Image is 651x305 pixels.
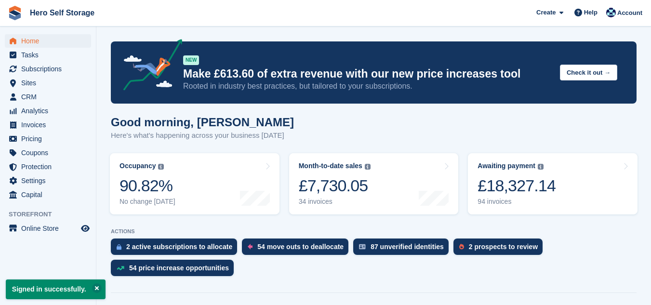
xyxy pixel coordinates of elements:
[257,243,344,251] div: 54 move outs to deallocate
[111,239,242,260] a: 2 active subscriptions to allocate
[299,176,371,196] div: £7,730.05
[21,48,79,62] span: Tasks
[8,6,22,20] img: stora-icon-8386f47178a22dfd0bd8f6a31ec36ba5ce8667c1dd55bd0f319d3a0aa187defe.svg
[129,264,229,272] div: 54 price increase opportunities
[478,176,556,196] div: £18,327.14
[299,162,362,170] div: Month-to-date sales
[5,104,91,118] a: menu
[183,67,552,81] p: Make £613.60 of extra revenue with our new price increases tool
[299,198,371,206] div: 34 invoices
[21,132,79,146] span: Pricing
[459,244,464,250] img: prospect-51fa495bee0391a8d652442698ab0144808aea92771e9ea1ae160a38d050c398.svg
[111,130,294,141] p: Here's what's happening across your business [DATE]
[248,244,252,250] img: move_outs_to_deallocate_icon-f764333ba52eb49d3ac5e1228854f67142a1ed5810a6f6cc68b1a99e826820c5.svg
[21,118,79,132] span: Invoices
[371,243,444,251] div: 87 unverified identities
[478,198,556,206] div: 94 invoices
[21,76,79,90] span: Sites
[21,146,79,159] span: Coupons
[5,160,91,173] a: menu
[478,162,535,170] div: Awaiting payment
[21,62,79,76] span: Subscriptions
[560,65,617,80] button: Check it out →
[9,210,96,219] span: Storefront
[538,164,544,170] img: icon-info-grey-7440780725fd019a000dd9b08b2336e03edf1995a4989e88bcd33f0948082b44.svg
[183,81,552,92] p: Rooted in industry best practices, but tailored to your subscriptions.
[120,176,175,196] div: 90.82%
[120,162,156,170] div: Occupancy
[5,146,91,159] a: menu
[584,8,598,17] span: Help
[21,34,79,48] span: Home
[5,90,91,104] a: menu
[5,48,91,62] a: menu
[5,174,91,187] a: menu
[617,8,642,18] span: Account
[6,279,106,299] p: Signed in successfully.
[606,8,616,17] img: Holly Budge
[289,153,459,214] a: Month-to-date sales £7,730.05 34 invoices
[117,244,121,250] img: active_subscription_to_allocate_icon-d502201f5373d7db506a760aba3b589e785aa758c864c3986d89f69b8ff3...
[111,228,637,235] p: ACTIONS
[126,243,232,251] div: 2 active subscriptions to allocate
[110,153,279,214] a: Occupancy 90.82% No change [DATE]
[468,153,638,214] a: Awaiting payment £18,327.14 94 invoices
[453,239,547,260] a: 2 prospects to review
[21,104,79,118] span: Analytics
[536,8,556,17] span: Create
[365,164,371,170] img: icon-info-grey-7440780725fd019a000dd9b08b2336e03edf1995a4989e88bcd33f0948082b44.svg
[21,174,79,187] span: Settings
[5,62,91,76] a: menu
[359,244,366,250] img: verify_identity-adf6edd0f0f0b5bbfe63781bf79b02c33cf7c696d77639b501bdc392416b5a36.svg
[242,239,353,260] a: 54 move outs to deallocate
[5,132,91,146] a: menu
[353,239,453,260] a: 87 unverified identities
[117,266,124,270] img: price_increase_opportunities-93ffe204e8149a01c8c9dc8f82e8f89637d9d84a8eef4429ea346261dce0b2c0.svg
[5,118,91,132] a: menu
[120,198,175,206] div: No change [DATE]
[111,260,239,281] a: 54 price increase opportunities
[21,90,79,104] span: CRM
[469,243,538,251] div: 2 prospects to review
[80,223,91,234] a: Preview store
[21,222,79,235] span: Online Store
[5,34,91,48] a: menu
[183,55,199,65] div: NEW
[111,116,294,129] h1: Good morning, [PERSON_NAME]
[5,188,91,201] a: menu
[21,160,79,173] span: Protection
[21,188,79,201] span: Capital
[26,5,98,21] a: Hero Self Storage
[115,39,183,94] img: price-adjustments-announcement-icon-8257ccfd72463d97f412b2fc003d46551f7dbcb40ab6d574587a9cd5c0d94...
[5,76,91,90] a: menu
[158,164,164,170] img: icon-info-grey-7440780725fd019a000dd9b08b2336e03edf1995a4989e88bcd33f0948082b44.svg
[5,222,91,235] a: menu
